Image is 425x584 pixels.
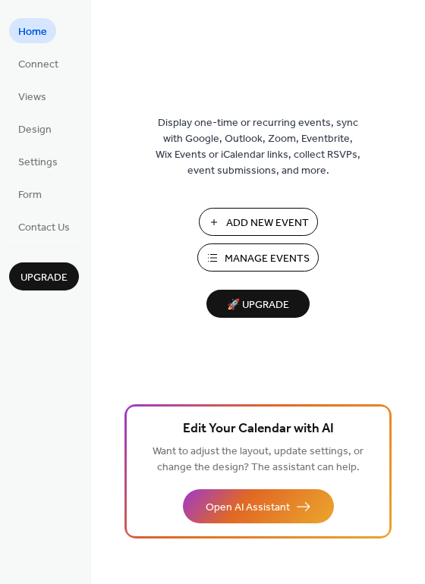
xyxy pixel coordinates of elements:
[225,251,310,267] span: Manage Events
[153,441,364,478] span: Want to adjust the layout, update settings, or change the design? The assistant can help.
[18,89,46,105] span: Views
[9,18,56,43] a: Home
[18,220,70,236] span: Contact Us
[183,419,334,440] span: Edit Your Calendar with AI
[18,57,58,73] span: Connect
[216,295,301,316] span: 🚀 Upgrade
[18,122,52,138] span: Design
[18,24,47,40] span: Home
[183,489,334,523] button: Open AI Assistant
[206,500,290,516] span: Open AI Assistant
[18,155,58,171] span: Settings
[9,116,61,141] a: Design
[9,51,68,76] a: Connect
[9,149,67,174] a: Settings
[9,83,55,108] a: Views
[20,270,68,286] span: Upgrade
[226,215,309,231] span: Add New Event
[197,243,319,272] button: Manage Events
[9,181,51,206] a: Form
[18,187,42,203] span: Form
[206,290,310,318] button: 🚀 Upgrade
[156,115,360,179] span: Display one-time or recurring events, sync with Google, Outlook, Zoom, Eventbrite, Wix Events or ...
[9,214,79,239] a: Contact Us
[199,208,318,236] button: Add New Event
[9,262,79,290] button: Upgrade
